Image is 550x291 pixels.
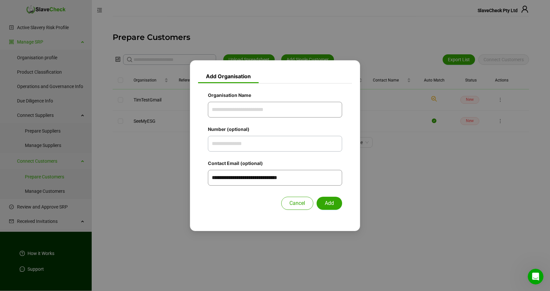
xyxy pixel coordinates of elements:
h3: Add Organisation [198,67,259,83]
input: Organisation Name [208,102,342,118]
input: Contact Email (optional) [208,170,342,186]
input: Number (optional) [208,136,342,152]
label: Organisation Name [208,91,256,99]
label: Number (optional) [208,125,254,133]
span: Add [325,199,334,207]
iframe: Intercom live chat [528,269,543,284]
button: Cancel [281,197,313,210]
button: Add [317,197,342,210]
label: Contact Email (optional) [208,159,267,167]
span: Cancel [289,199,305,207]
